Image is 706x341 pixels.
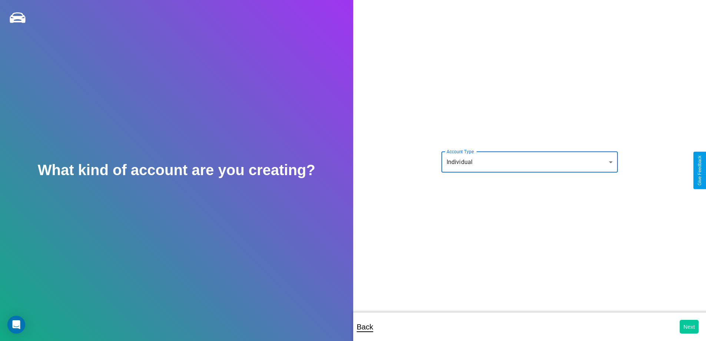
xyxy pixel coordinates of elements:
[441,152,618,173] div: Individual
[38,162,315,178] h2: What kind of account are you creating?
[697,155,702,186] div: Give Feedback
[7,316,25,334] div: Open Intercom Messenger
[680,320,699,334] button: Next
[357,320,373,334] p: Back
[447,148,474,155] label: Account Type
